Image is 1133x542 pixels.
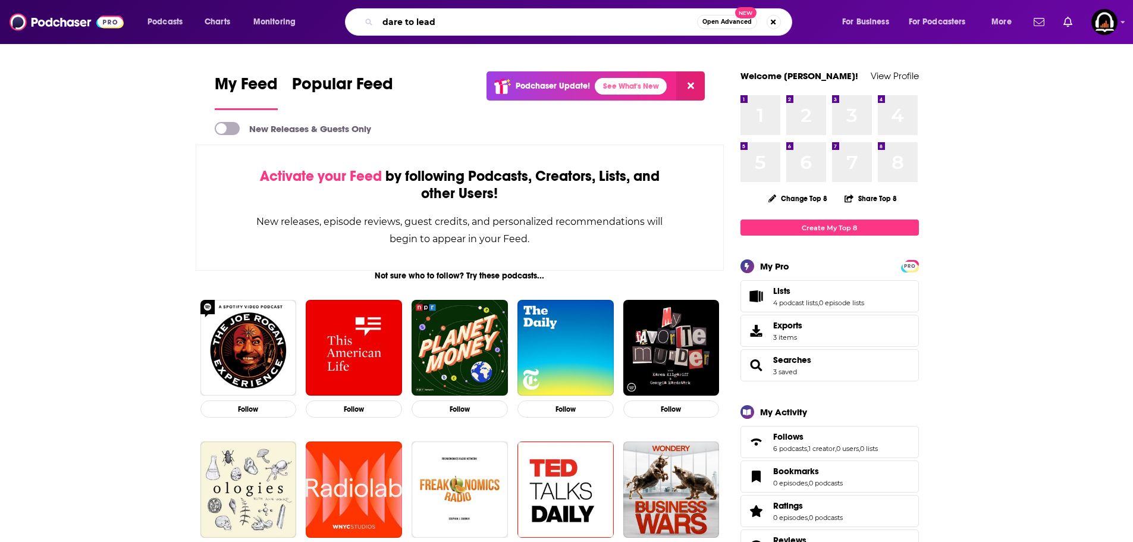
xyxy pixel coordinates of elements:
a: Lists [745,288,768,305]
button: Share Top 8 [844,187,897,210]
span: , [808,479,809,487]
a: Follows [773,431,878,442]
span: Bookmarks [773,466,819,477]
span: Charts [205,14,230,30]
button: Follow [200,400,297,418]
a: Charts [197,12,237,32]
p: Podchaser Update! [516,81,590,91]
span: Ratings [740,495,919,527]
span: Searches [740,349,919,381]
a: PRO [903,261,917,270]
a: My Feed [215,74,278,110]
a: Ratings [773,500,843,511]
a: 3 saved [773,368,797,376]
img: This American Life [306,300,402,396]
img: Freakonomics Radio [412,441,508,538]
a: Follows [745,434,768,450]
span: New [735,7,757,18]
span: , [818,299,819,307]
span: Popular Feed [292,74,393,101]
button: Follow [412,400,508,418]
a: 0 lists [860,444,878,453]
span: Activate your Feed [260,167,382,185]
a: Show notifications dropdown [1059,12,1077,32]
a: Popular Feed [292,74,393,110]
div: My Activity [760,406,807,418]
span: My Feed [215,74,278,101]
button: open menu [245,12,311,32]
a: Lists [773,286,864,296]
span: Lists [773,286,790,296]
div: Search podcasts, credits, & more... [356,8,804,36]
img: TED Talks Daily [517,441,614,538]
span: , [807,444,808,453]
a: Bookmarks [773,466,843,477]
span: 3 items [773,333,802,342]
a: Searches [773,355,811,365]
span: Bookmarks [740,460,919,493]
span: Lists [740,280,919,312]
span: Exports [773,320,802,331]
img: My Favorite Murder with Karen Kilgariff and Georgia Hardstark [623,300,720,396]
a: Searches [745,357,768,374]
input: Search podcasts, credits, & more... [378,12,697,32]
span: PRO [903,262,917,271]
a: New Releases & Guests Only [215,122,371,135]
span: , [859,444,860,453]
span: Follows [740,426,919,458]
button: open menu [983,12,1027,32]
button: Change Top 8 [761,191,835,206]
img: User Profile [1091,9,1118,35]
div: Not sure who to follow? Try these podcasts... [196,271,724,281]
a: 0 podcasts [809,479,843,487]
button: open menu [901,12,983,32]
img: Podchaser - Follow, Share and Rate Podcasts [10,11,124,33]
span: More [991,14,1012,30]
a: Exports [740,315,919,347]
img: The Joe Rogan Experience [200,300,297,396]
span: Monitoring [253,14,296,30]
button: Follow [517,400,614,418]
img: Ologies with Alie Ward [200,441,297,538]
div: New releases, episode reviews, guest credits, and personalized recommendations will begin to appe... [256,213,664,247]
img: Planet Money [412,300,508,396]
a: See What's New [595,78,667,95]
a: Bookmarks [745,468,768,485]
button: Show profile menu [1091,9,1118,35]
a: Show notifications dropdown [1029,12,1049,32]
span: , [808,513,809,522]
button: open menu [834,12,904,32]
a: 6 podcasts [773,444,807,453]
div: by following Podcasts, Creators, Lists, and other Users! [256,168,664,202]
div: My Pro [760,261,789,272]
a: 0 episodes [773,513,808,522]
a: Welcome [PERSON_NAME]! [740,70,858,82]
a: 0 episode lists [819,299,864,307]
a: 0 podcasts [809,513,843,522]
span: Open Advanced [702,19,752,25]
img: Business Wars [623,441,720,538]
span: Podcasts [147,14,183,30]
a: View Profile [871,70,919,82]
a: Ratings [745,503,768,519]
span: Logged in as kpunia [1091,9,1118,35]
span: Follows [773,431,804,442]
a: 1 creator [808,444,835,453]
span: Ratings [773,500,803,511]
a: Create My Top 8 [740,220,919,236]
img: Radiolab [306,441,402,538]
img: The Daily [517,300,614,396]
a: 0 episodes [773,479,808,487]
